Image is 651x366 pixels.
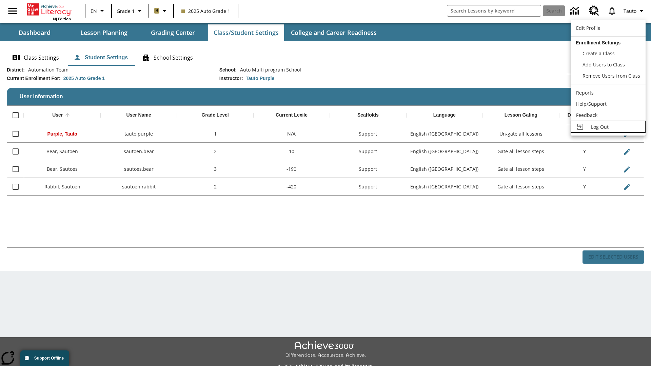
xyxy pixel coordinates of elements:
[583,50,615,57] span: Create a Class
[576,101,607,107] span: Help/Support
[576,25,600,31] span: Edit Profile
[583,61,625,68] span: Add Users to Class
[583,73,640,79] span: Remove Users from Class
[591,124,609,130] span: Log Out
[576,40,620,45] span: Enrollment Settings
[576,112,597,118] span: Feedback
[576,89,594,96] span: Reports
